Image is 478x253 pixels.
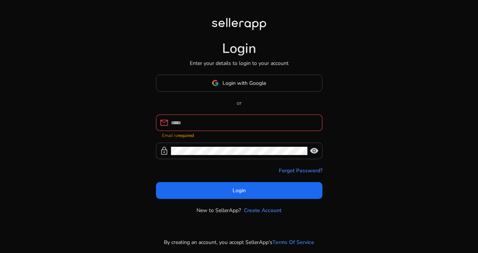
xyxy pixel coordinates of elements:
[190,59,289,67] p: Enter your details to login to your account
[222,79,266,87] span: Login with Google
[177,133,194,139] strong: required
[272,238,314,246] a: Terms Of Service
[197,206,241,214] p: New to SellerApp?
[310,146,319,155] span: visibility
[156,99,322,107] p: or
[233,187,246,194] span: Login
[222,41,256,57] h1: Login
[160,146,169,155] span: lock
[212,80,219,86] img: google-logo.svg
[162,131,316,139] mat-error: Email is
[244,206,281,214] a: Create Account
[156,182,322,199] button: Login
[160,118,169,127] span: mail
[156,75,322,92] button: Login with Google
[279,167,322,175] a: Forgot Password?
